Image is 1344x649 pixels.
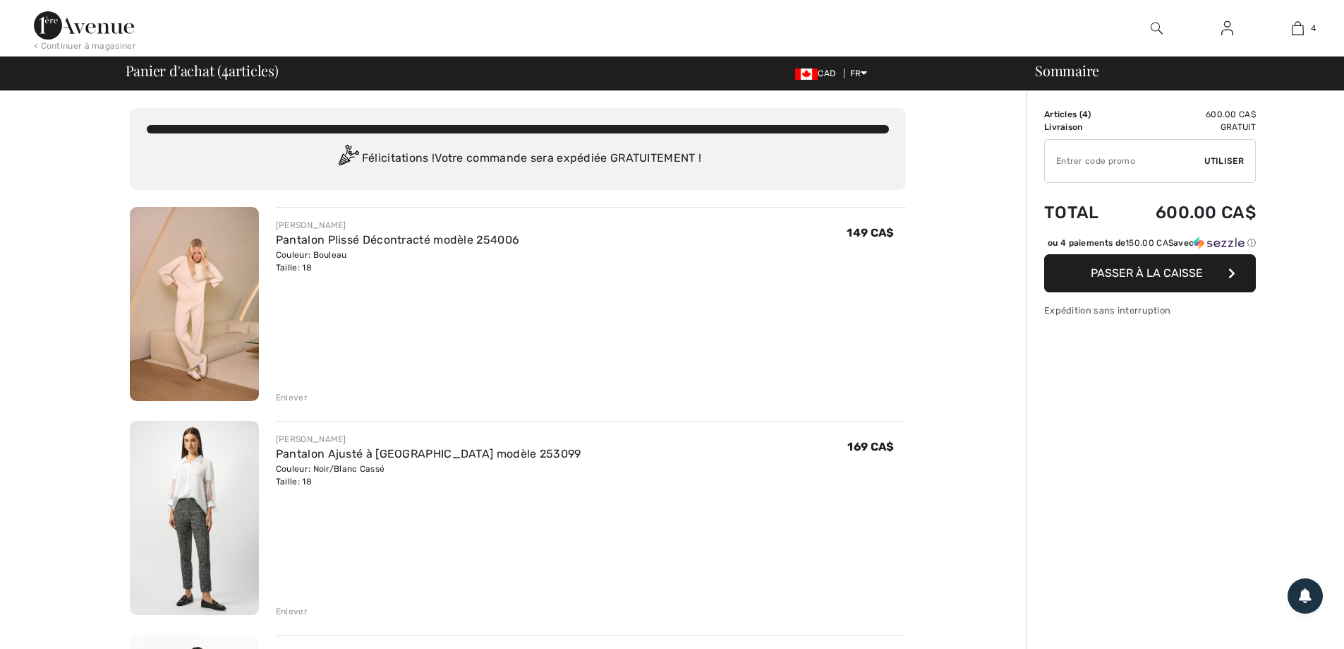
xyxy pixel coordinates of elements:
[130,421,259,615] img: Pantalon Ajusté à Cheville modèle 253099
[276,605,308,618] div: Enlever
[34,11,134,40] img: 1ère Avenue
[1045,140,1204,182] input: Code promo
[847,440,894,453] span: 169 CA$
[1194,237,1245,249] img: Sezzle
[1044,254,1256,292] button: Passer à la caisse
[1044,189,1119,237] td: Total
[1311,22,1316,35] span: 4
[222,60,229,78] span: 4
[850,69,868,78] span: FR
[276,463,581,488] div: Couleur: Noir/Blanc Cassé Taille: 18
[1044,121,1119,133] td: Livraison
[847,226,894,239] span: 149 CA$
[1292,20,1304,37] img: Mon panier
[795,69,841,78] span: CAD
[1044,304,1256,317] div: Expédition sans interruption
[130,207,259,401] img: Pantalon Plissé Décontracté modèle 254006
[126,64,279,78] span: Panier d'achat ( articles)
[1125,238,1173,248] span: 150.00 CA$
[276,447,581,460] a: Pantalon Ajusté à [GEOGRAPHIC_DATA] modèle 253099
[276,249,519,274] div: Couleur: Bouleau Taille: 18
[1091,266,1203,280] span: Passer à la caisse
[1119,121,1256,133] td: Gratuit
[1119,189,1256,237] td: 600.00 CA$
[34,40,136,52] div: < Continuer à magasiner
[1044,237,1256,254] div: ou 4 paiements de150.00 CA$avecSezzle Cliquez pour en savoir plus sur Sezzle
[1048,237,1256,249] div: ou 4 paiements de avec
[276,219,519,232] div: [PERSON_NAME]
[1221,20,1233,37] img: Mes infos
[1119,108,1256,121] td: 600.00 CA$
[1018,64,1336,78] div: Sommaire
[276,433,581,446] div: [PERSON_NAME]
[1210,20,1245,37] a: Se connecter
[1204,155,1244,167] span: Utiliser
[1263,20,1332,37] a: 4
[334,145,362,173] img: Congratulation2.svg
[1082,109,1088,119] span: 4
[1151,20,1163,37] img: recherche
[147,145,889,173] div: Félicitations ! Votre commande sera expédiée GRATUITEMENT !
[1044,108,1119,121] td: Articles ( )
[795,69,818,80] img: Canadian Dollar
[276,233,519,246] a: Pantalon Plissé Décontracté modèle 254006
[276,391,308,404] div: Enlever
